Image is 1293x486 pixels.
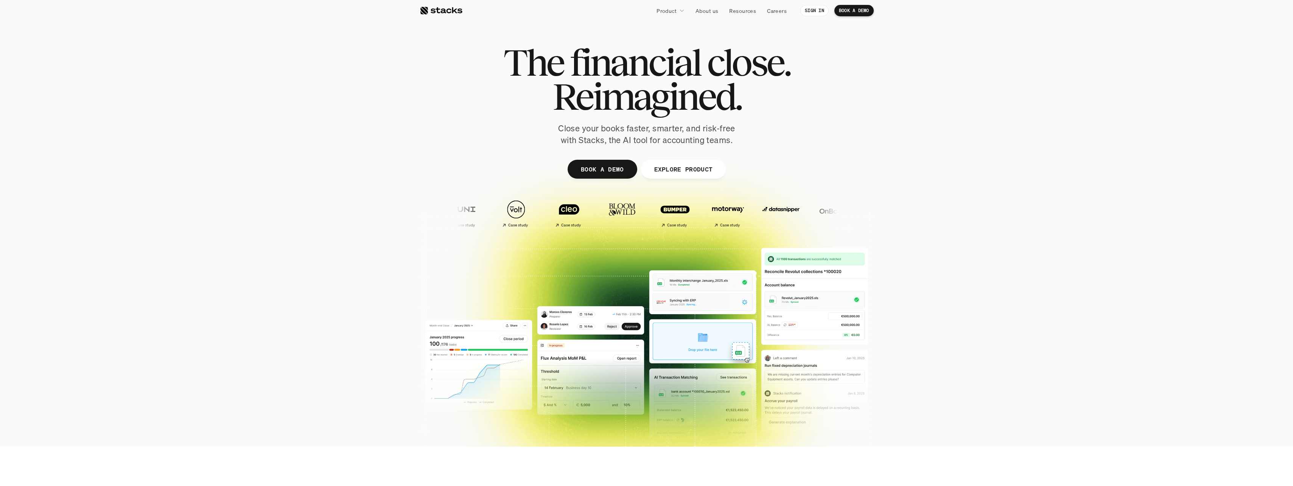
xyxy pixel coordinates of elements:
span: Reimagined. [552,79,741,114]
p: Careers [767,7,787,15]
a: BOOK A DEMO [834,5,874,16]
span: close. [707,45,790,79]
a: About us [691,4,723,17]
a: Careers [762,4,791,17]
a: BOOK A DEMO [567,160,637,179]
h2: Case study [455,223,475,227]
p: Resources [729,7,756,15]
a: Case study [439,196,488,231]
a: EXPLORE PRODUCT [641,160,726,179]
h2: Case study [720,223,740,227]
a: Case study [545,196,594,231]
a: Case study [492,196,541,231]
a: Resources [725,4,761,17]
a: SIGN IN [800,5,829,16]
h2: Case study [508,223,528,227]
p: SIGN IN [805,8,824,13]
p: BOOK A DEMO [839,8,869,13]
h2: Case study [667,223,687,227]
a: Case study [650,196,700,231]
p: Close your books faster, smarter, and risk-free with Stacks, the AI tool for accounting teams. [552,123,741,146]
p: EXPLORE PRODUCT [654,164,713,174]
span: financial [570,45,700,79]
h2: Case study [561,223,581,227]
a: Case study [703,196,753,231]
p: BOOK A DEMO [580,164,624,174]
span: The [503,45,563,79]
p: About us [696,7,718,15]
p: Product [657,7,677,15]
